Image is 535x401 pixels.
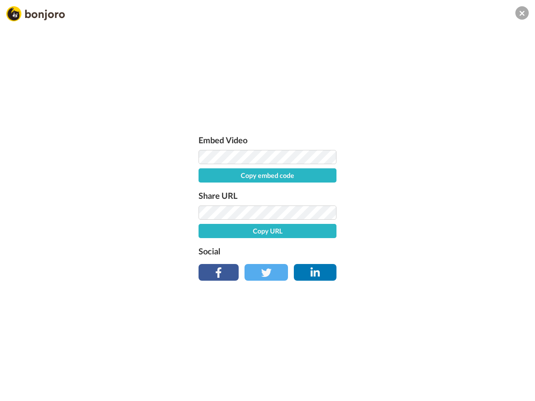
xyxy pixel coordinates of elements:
[6,6,65,21] img: Bonjoro Logo
[199,133,336,147] label: Embed Video
[199,168,336,183] button: Copy embed code
[199,224,336,238] button: Copy URL
[199,189,336,202] label: Share URL
[199,244,336,258] label: Social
